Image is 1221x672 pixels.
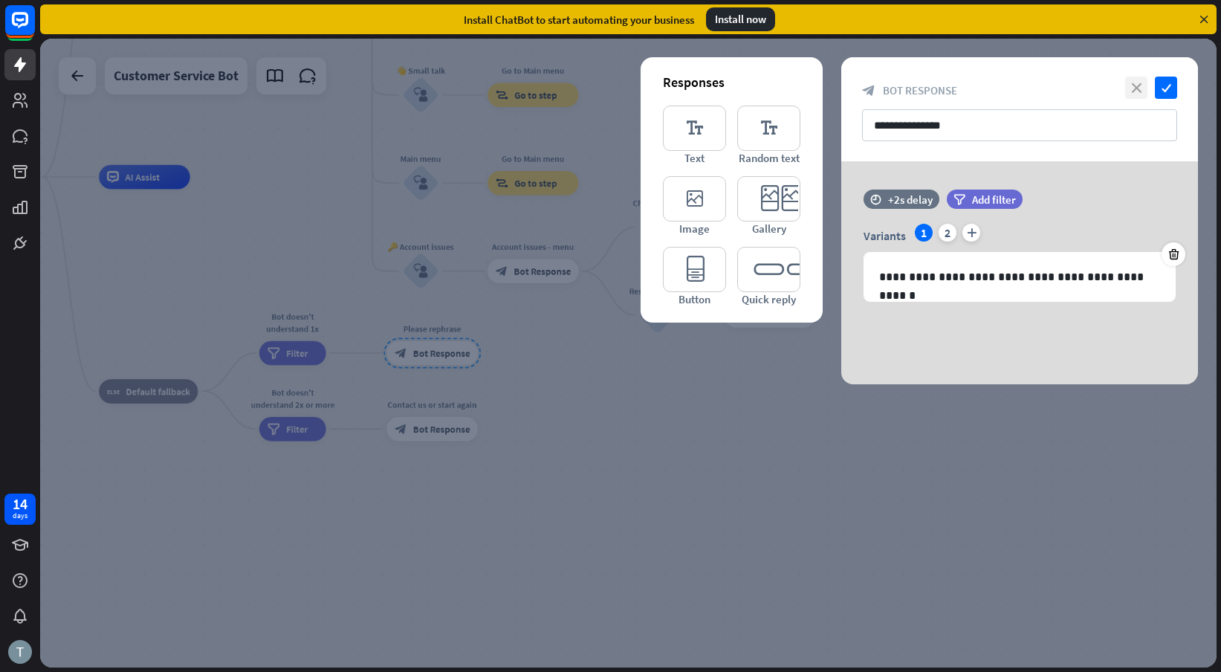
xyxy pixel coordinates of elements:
[464,13,694,27] div: Install ChatBot to start automating your business
[939,224,956,242] div: 2
[862,84,875,97] i: block_bot_response
[888,193,933,207] div: +2s delay
[915,224,933,242] div: 1
[4,494,36,525] a: 14 days
[864,228,906,243] span: Variants
[12,6,56,51] button: Open LiveChat chat widget
[13,497,27,511] div: 14
[972,193,1016,207] span: Add filter
[706,7,775,31] div: Install now
[13,511,27,521] div: days
[870,194,881,204] i: time
[962,224,980,242] i: plus
[883,83,957,97] span: Bot Response
[1155,77,1177,99] i: check
[1125,77,1147,99] i: close
[953,194,965,205] i: filter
